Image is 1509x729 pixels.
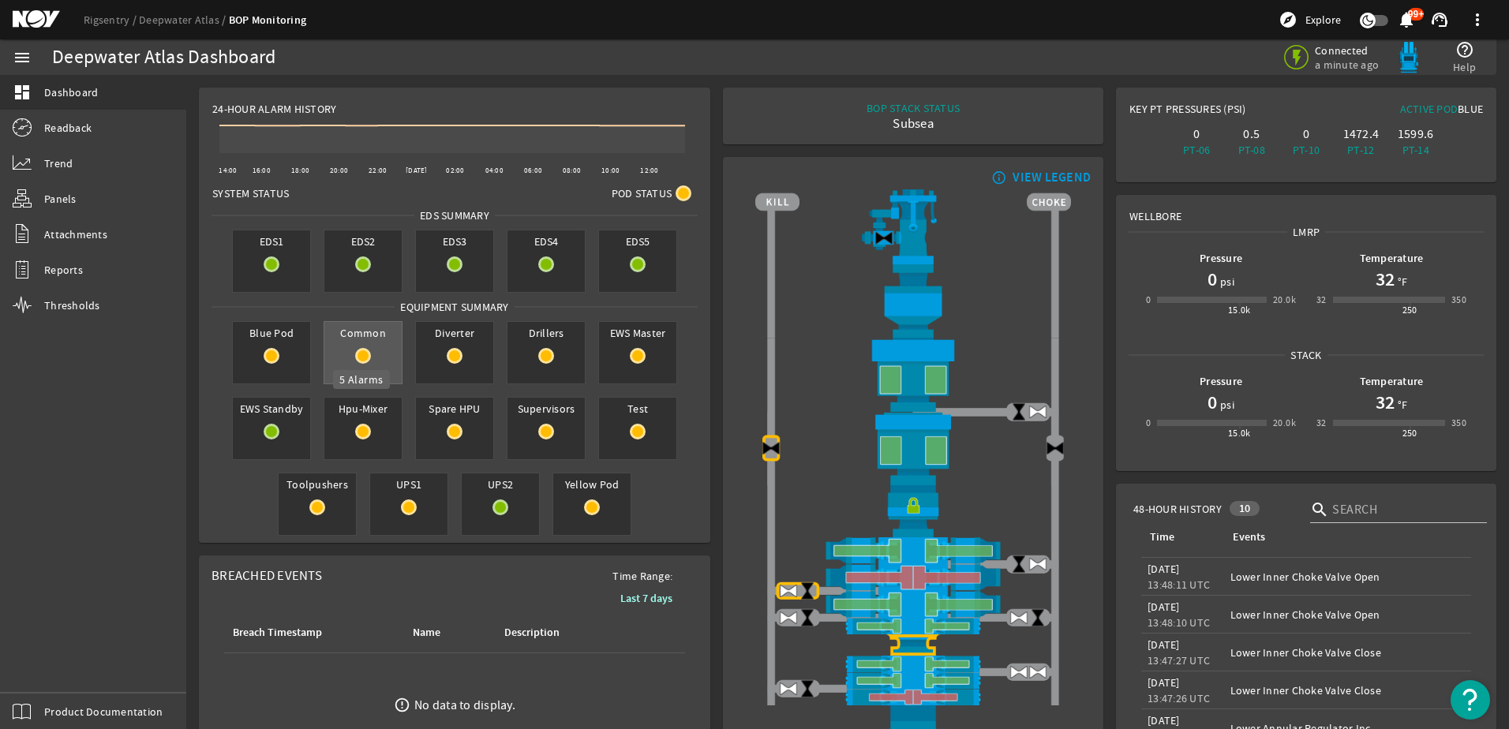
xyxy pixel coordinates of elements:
[1272,7,1347,32] button: Explore
[1337,142,1385,158] div: PT-12
[553,473,631,495] span: Yellow Pod
[1148,529,1211,546] div: Time
[1228,425,1251,441] div: 15.0k
[233,230,310,252] span: EDS1
[1173,126,1221,142] div: 0
[1360,251,1424,266] b: Temperature
[1009,555,1028,574] img: ValveClose.png
[1376,390,1395,415] h1: 32
[1028,663,1047,682] img: ValveOpen.png
[446,166,464,175] text: 02:00
[13,48,32,67] mat-icon: menu
[612,185,672,201] span: Pod Status
[1230,569,1466,585] div: Lower Inner Choke Valve Open
[44,262,83,278] span: Reports
[416,322,493,344] span: Diverter
[44,155,73,171] span: Trend
[1285,347,1327,363] span: Stack
[640,166,658,175] text: 12:00
[1046,439,1065,458] img: Valve2Close.png
[867,100,960,116] div: BOP STACK STATUS
[755,564,1071,591] img: ShearRamClose.png
[410,624,483,641] div: Name
[44,297,100,313] span: Thresholds
[369,166,387,175] text: 22:00
[1279,10,1297,29] mat-icon: explore
[1273,292,1296,308] div: 20.0k
[1402,425,1417,441] div: 250
[1146,292,1151,308] div: 0
[139,13,229,27] a: Deepwater Atlas
[1315,58,1382,72] span: a minute ago
[1395,397,1408,413] span: °F
[13,83,32,102] mat-icon: dashboard
[1397,10,1416,29] mat-icon: notifications
[291,166,309,175] text: 18:00
[219,166,237,175] text: 14:00
[253,166,271,175] text: 16:00
[755,264,1071,338] img: FlexJoint.png
[1009,402,1028,421] img: ValveClose.png
[212,101,336,117] span: 24-Hour Alarm History
[1129,101,1306,123] div: Key PT Pressures (PSI)
[414,697,515,713] div: No data to display.
[779,608,798,627] img: ValveOpen.png
[416,398,493,420] span: Spare HPU
[1148,615,1210,630] legacy-datetime-component: 13:48:10 UTC
[395,299,514,315] span: Equipment Summary
[1400,102,1458,116] span: Active Pod
[324,322,402,344] span: Common
[1273,415,1296,431] div: 20.0k
[52,50,275,65] div: Deepwater Atlas Dashboard
[608,584,685,612] button: Last 7 days
[1200,374,1242,389] b: Pressure
[988,171,1007,184] mat-icon: info_outline
[1217,274,1234,290] span: psi
[44,191,77,207] span: Panels
[233,398,310,420] span: EWS Standby
[1282,126,1330,142] div: 0
[1173,142,1221,158] div: PT-06
[1451,415,1466,431] div: 350
[1227,142,1275,158] div: PT-08
[755,189,1071,264] img: RiserAdapter.png
[755,591,1071,618] img: ShearRamOpen.png
[1376,267,1395,292] h1: 32
[1230,607,1466,622] div: Lower Inner Choke Valve Open
[1316,292,1327,308] div: 32
[1148,675,1180,690] legacy-datetime-component: [DATE]
[1148,562,1180,576] legacy-datetime-component: [DATE]
[798,608,817,627] img: ValveClose.png
[600,568,685,584] span: Time Range:
[394,697,410,713] mat-icon: error_outline
[1402,302,1417,318] div: 250
[1148,637,1180,652] legacy-datetime-component: [DATE]
[1228,302,1251,318] div: 15.0k
[416,230,493,252] span: EDS3
[44,120,92,136] span: Readback
[1150,529,1174,546] div: Time
[1391,126,1440,142] div: 1599.6
[1230,501,1260,516] div: 10
[1360,374,1424,389] b: Temperature
[1013,170,1091,185] div: VIEW LEGEND
[324,398,402,420] span: Hpu-Mixer
[1391,142,1440,158] div: PT-14
[212,185,289,201] span: System Status
[1316,415,1327,431] div: 32
[1117,196,1496,224] div: Wellbore
[330,166,348,175] text: 20:00
[1148,578,1210,592] legacy-datetime-component: 13:48:11 UTC
[1009,663,1028,682] img: ValveOpen.png
[620,591,672,606] b: Last 7 days
[1148,653,1210,667] legacy-datetime-component: 13:47:27 UTC
[563,166,581,175] text: 08:00
[1208,267,1217,292] h1: 0
[1395,274,1408,290] span: °F
[755,689,1071,705] img: PipeRamClose.png
[1455,40,1474,59] mat-icon: help_outline
[755,656,1071,672] img: PipeRamOpen.png
[1430,10,1449,29] mat-icon: support_agent
[1458,1,1496,39] button: more_vert
[507,322,585,344] span: Drillers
